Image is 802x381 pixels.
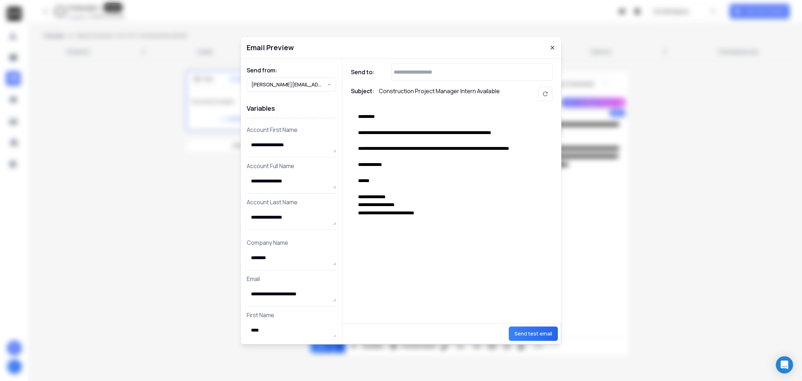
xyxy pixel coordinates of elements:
p: Account Full Name [247,162,336,170]
h1: Send to: [351,68,380,76]
h1: Subject: [351,87,375,101]
h1: Email Preview [247,43,294,53]
h1: Variables [247,99,336,118]
button: Send test email [509,327,558,341]
p: Account First Name [247,125,336,134]
div: Open Intercom Messenger [776,356,793,373]
p: First Name [247,311,336,319]
p: Construction Project Manager Intern Available [379,87,500,101]
p: Email [247,275,336,283]
p: [PERSON_NAME][EMAIL_ADDRESS][DOMAIN_NAME] [251,81,327,88]
p: Company Name [247,238,336,247]
p: Account Last Name [247,198,336,206]
h1: Send from: [247,66,336,75]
